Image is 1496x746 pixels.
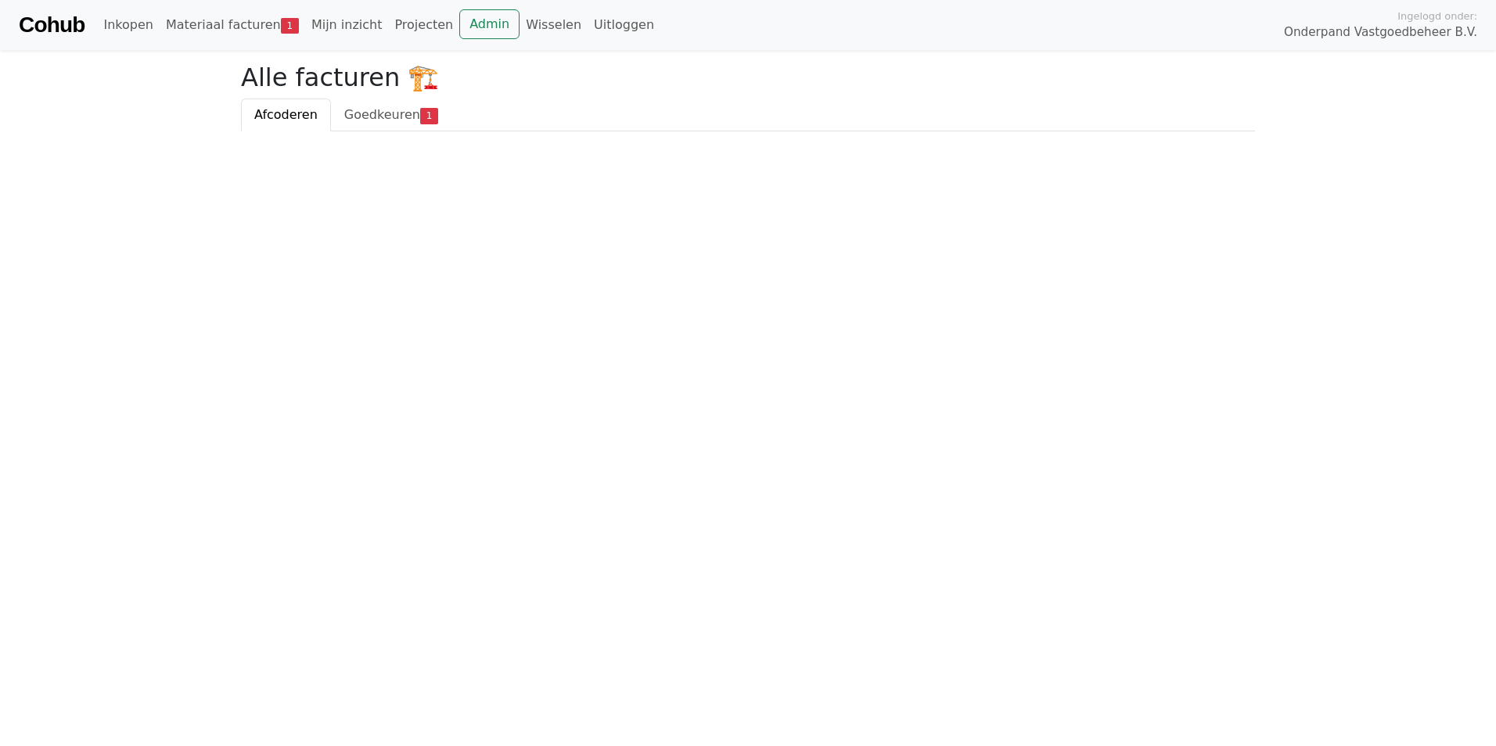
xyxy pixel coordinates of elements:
[331,99,451,131] a: Goedkeuren1
[588,9,660,41] a: Uitloggen
[241,99,331,131] a: Afcoderen
[281,18,299,34] span: 1
[305,9,389,41] a: Mijn inzicht
[241,63,1255,92] h2: Alle facturen 🏗️
[19,6,85,44] a: Cohub
[344,107,420,122] span: Goedkeuren
[97,9,159,41] a: Inkopen
[520,9,588,41] a: Wisselen
[1284,23,1477,41] span: Onderpand Vastgoedbeheer B.V.
[160,9,305,41] a: Materiaal facturen1
[459,9,520,39] a: Admin
[254,107,318,122] span: Afcoderen
[1397,9,1477,23] span: Ingelogd onder:
[388,9,459,41] a: Projecten
[420,108,438,124] span: 1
